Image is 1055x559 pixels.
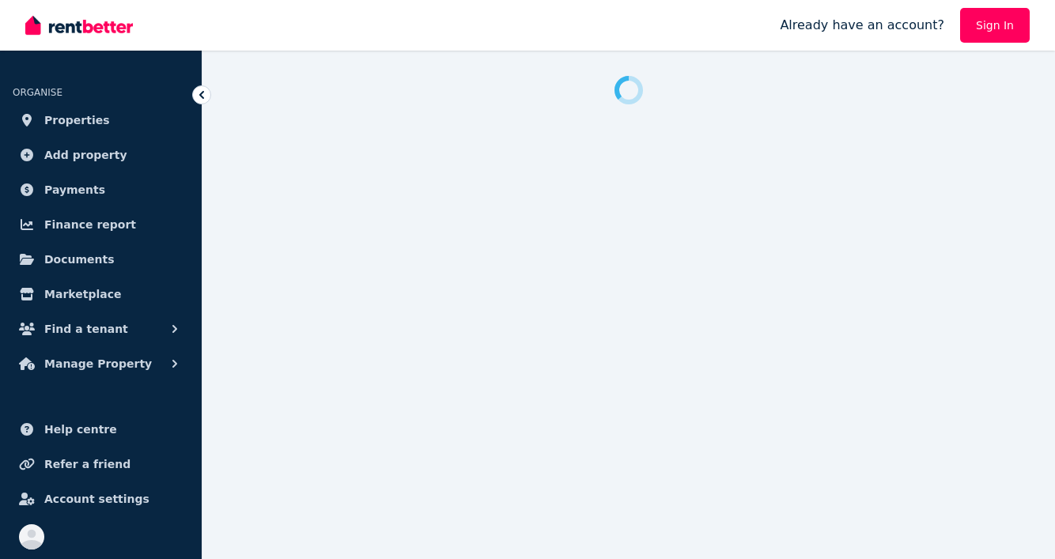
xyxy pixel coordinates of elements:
a: Payments [13,174,189,206]
span: Refer a friend [44,455,130,474]
span: Manage Property [44,354,152,373]
img: RentBetter [25,13,133,37]
span: Add property [44,145,127,164]
button: Find a tenant [13,313,189,345]
a: Marketplace [13,278,189,310]
span: Account settings [44,489,149,508]
a: Properties [13,104,189,136]
span: Find a tenant [44,319,128,338]
a: Help centre [13,414,189,445]
a: Finance report [13,209,189,240]
span: Payments [44,180,105,199]
a: Refer a friend [13,448,189,480]
a: Sign In [960,8,1030,43]
a: Account settings [13,483,189,515]
a: Documents [13,244,189,275]
span: Properties [44,111,110,130]
span: Documents [44,250,115,269]
a: Add property [13,139,189,171]
span: Already have an account? [780,16,944,35]
button: Manage Property [13,348,189,380]
span: Finance report [44,215,136,234]
span: Help centre [44,420,117,439]
span: ORGANISE [13,87,62,98]
span: Marketplace [44,285,121,304]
